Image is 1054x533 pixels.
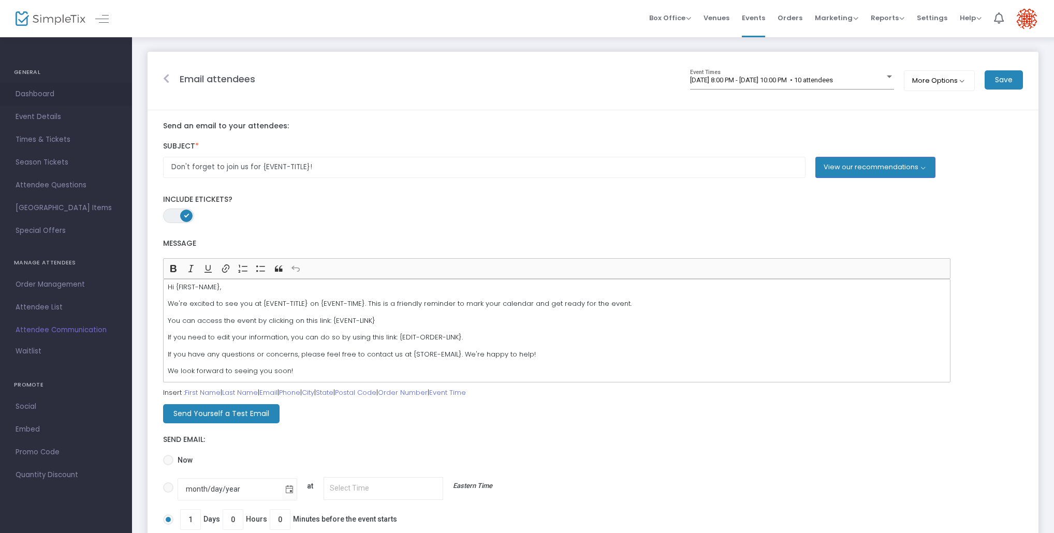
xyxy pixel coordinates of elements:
[270,510,290,529] input: DaysHoursMinutes before the event starts
[178,479,282,500] input: Toggle calendaratEastern Time
[690,76,833,84] span: [DATE] 8:00 PM - [DATE] 10:00 PM • 10 attendees
[163,435,1023,445] label: Send Email:
[14,253,118,273] h4: MANAGE ATTENDEES
[704,5,729,31] span: Venues
[180,72,255,86] m-panel-title: Email attendees
[16,323,116,337] span: Attendee Communication
[168,299,946,309] p: We're excited to see you at {EVENT-TITLE} on {EVENT-TIME}. This is a friendly reminder to mark yo...
[815,13,858,23] span: Marketing
[16,110,116,124] span: Event Details
[158,136,1028,157] label: Subject
[163,404,280,423] m-button: Send Yourself a Test Email
[163,122,1023,131] label: Send an email to your attendees:
[16,301,116,314] span: Attendee List
[16,400,116,413] span: Social
[871,13,904,23] span: Reports
[16,156,116,169] span: Season Tickets
[815,157,935,177] button: View our recommendations
[16,179,116,192] span: Attendee Questions
[16,133,116,146] span: Times & Tickets
[14,62,118,83] h4: GENERAL
[324,477,443,499] input: Toggle calendaratEastern Time
[16,224,116,238] span: Special Offers
[16,278,116,291] span: Order Management
[302,481,319,494] p: at
[16,468,116,482] span: Quantity Discount
[742,5,765,31] span: Events
[168,366,946,376] p: We look forward to seeing you soon!
[16,446,116,459] span: Promo Code
[168,316,946,326] p: You can access the event by clicking on this link: {EVENT-LINK}
[293,514,397,525] span: Minutes before the event starts
[163,233,950,255] label: Message
[335,388,376,397] a: Postal Code
[778,5,802,31] span: Orders
[185,388,221,397] a: First Name
[181,510,200,529] input: DaysHoursMinutes before the event starts
[163,157,806,178] input: Enter Subject
[163,279,950,382] div: Rich Text Editor, main
[16,87,116,101] span: Dashboard
[279,388,300,397] a: Phone
[316,388,333,397] a: State
[16,423,116,436] span: Embed
[223,510,243,529] input: DaysHoursMinutes before the event starts
[222,388,258,397] a: Last Name
[168,349,946,360] p: If you have any questions or concerns, please feel free to contact us at {STORE-EMAIL}. We're hap...
[184,212,189,217] span: ON
[168,332,946,343] p: If you need to edit your information, you can do so by using this link: {EDIT-ORDER-LINK}.
[168,282,946,292] p: Hi {FIRST-NAME},
[163,195,1023,204] label: Include Etickets?
[917,5,947,31] span: Settings
[985,70,1023,90] m-button: Save
[282,479,297,500] button: Toggle calendar
[649,13,691,23] span: Box Office
[429,388,466,397] a: Event Time
[16,346,41,357] span: Waitlist
[163,258,950,279] div: Editor toolbar
[259,388,277,397] a: Email
[173,509,397,530] span: Days Hours
[16,201,116,215] span: [GEOGRAPHIC_DATA] Items
[173,455,193,466] span: Now
[448,481,498,494] p: Eastern Time
[904,70,975,91] button: More Options
[960,13,982,23] span: Help
[14,375,118,395] h4: PROMOTE
[302,388,314,397] a: City
[378,388,428,397] a: Order Number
